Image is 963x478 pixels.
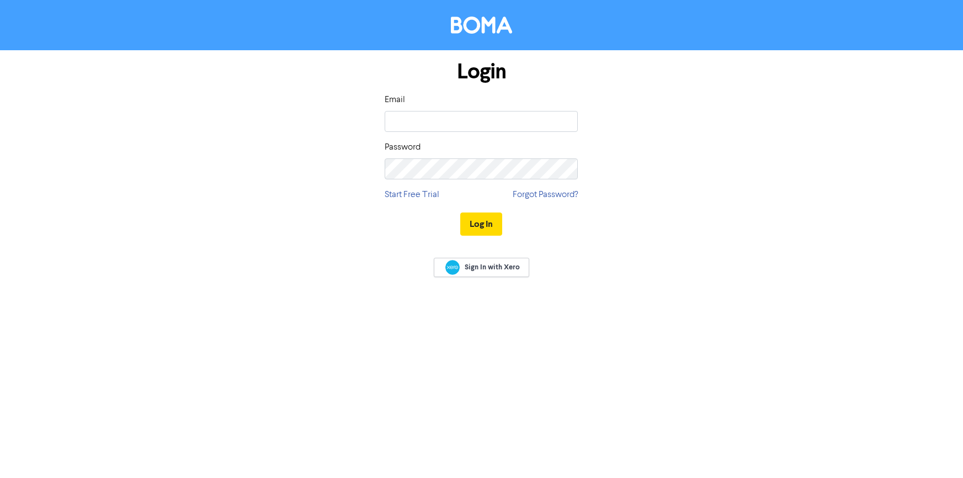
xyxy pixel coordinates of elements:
label: Password [385,141,421,154]
a: Sign In with Xero [434,258,529,277]
img: Xero logo [445,260,460,275]
button: Log In [460,213,502,236]
label: Email [385,93,405,107]
img: BOMA Logo [451,17,512,34]
a: Start Free Trial [385,188,439,201]
span: Sign In with Xero [465,262,520,272]
h1: Login [385,59,578,84]
a: Forgot Password? [513,188,578,201]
